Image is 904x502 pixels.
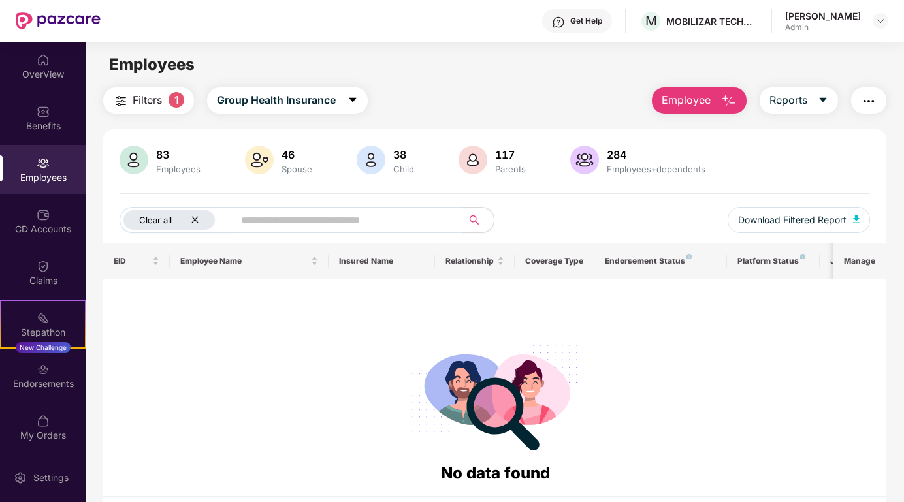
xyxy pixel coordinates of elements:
[103,243,170,279] th: EID
[785,10,861,22] div: [PERSON_NAME]
[662,92,711,108] span: Employee
[37,105,50,118] img: svg+xml;base64,PHN2ZyBpZD0iQmVuZWZpdHMiIHhtbG5zPSJodHRwOi8vd3d3LnczLm9yZy8yMDAwL3N2ZyIgd2lkdGg9Ij...
[120,146,148,174] img: svg+xml;base64,PHN2ZyB4bWxucz0iaHR0cDovL3d3dy53My5vcmcvMjAwMC9zdmciIHhtbG5zOnhsaW5rPSJodHRwOi8vd3...
[645,13,657,29] span: M
[153,164,203,174] div: Employees
[16,342,71,353] div: New Challenge
[391,164,417,174] div: Child
[153,148,203,161] div: 83
[552,16,565,29] img: svg+xml;base64,PHN2ZyBpZD0iSGVscC0zMngzMiIgeG1sbnM9Imh0dHA6Ly93d3cudzMub3JnLzIwMDAvc3ZnIiB3aWR0aD...
[279,148,315,161] div: 46
[1,326,85,339] div: Stepathon
[37,415,50,428] img: svg+xml;base64,PHN2ZyBpZD0iTXlfT3JkZXJzIiBkYXRhLW5hbWU9Ik15IE9yZGVycyIgeG1sbnM9Imh0dHA6Ly93d3cudz...
[800,254,805,259] img: svg+xml;base64,PHN2ZyB4bWxucz0iaHR0cDovL3d3dy53My5vcmcvMjAwMC9zdmciIHdpZHRoPSI4IiBoZWlnaHQ9IjgiIH...
[462,215,487,225] span: search
[737,256,809,266] div: Platform Status
[769,92,807,108] span: Reports
[686,254,692,259] img: svg+xml;base64,PHN2ZyB4bWxucz0iaHR0cDovL3d3dy53My5vcmcvMjAwMC9zdmciIHdpZHRoPSI4IiBoZWlnaHQ9IjgiIH...
[103,87,194,114] button: Filters1
[459,146,487,174] img: svg+xml;base64,PHN2ZyB4bWxucz0iaHR0cDovL3d3dy53My5vcmcvMjAwMC9zdmciIHhtbG5zOnhsaW5rPSJodHRwOi8vd3...
[728,207,870,233] button: Download Filtered Report
[570,146,599,174] img: svg+xml;base64,PHN2ZyB4bWxucz0iaHR0cDovL3d3dy53My5vcmcvMjAwMC9zdmciIHhtbG5zOnhsaW5rPSJodHRwOi8vd3...
[652,87,747,114] button: Employee
[37,363,50,376] img: svg+xml;base64,PHN2ZyBpZD0iRW5kb3JzZW1lbnRzIiB4bWxucz0iaHR0cDovL3d3dy53My5vcmcvMjAwMC9zdmciIHdpZH...
[820,243,899,279] th: Joining Date
[37,260,50,273] img: svg+xml;base64,PHN2ZyBpZD0iQ2xhaW0iIHhtbG5zPSJodHRwOi8vd3d3LnczLm9yZy8yMDAwL3N2ZyIgd2lkdGg9IjIwIi...
[37,54,50,67] img: svg+xml;base64,PHN2ZyBpZD0iSG9tZSIgeG1sbnM9Imh0dHA6Ly93d3cudzMub3JnLzIwMDAvc3ZnIiB3aWR0aD0iMjAiIG...
[435,243,515,279] th: Relationship
[605,256,717,266] div: Endorsement Status
[109,55,195,74] span: Employees
[721,93,737,109] img: svg+xml;base64,PHN2ZyB4bWxucz0iaHR0cDovL3d3dy53My5vcmcvMjAwMC9zdmciIHhtbG5zOnhsaW5rPSJodHRwOi8vd3...
[347,95,358,106] span: caret-down
[492,164,528,174] div: Parents
[441,463,550,482] span: No data found
[169,92,184,108] span: 1
[180,256,309,266] span: Employee Name
[29,471,73,484] div: Settings
[738,213,847,227] span: Download Filtered Report
[833,243,886,279] th: Manage
[113,93,129,109] img: svg+xml;base64,PHN2ZyB4bWxucz0iaHR0cDovL3d3dy53My5vcmcvMjAwMC9zdmciIHdpZHRoPSIyNCIgaGVpZ2h0PSIyNC...
[357,146,385,174] img: svg+xml;base64,PHN2ZyB4bWxucz0iaHR0cDovL3d3dy53My5vcmcvMjAwMC9zdmciIHhtbG5zOnhsaW5rPSJodHRwOi8vd3...
[570,16,602,26] div: Get Help
[515,243,594,279] th: Coverage Type
[133,92,162,108] span: Filters
[785,22,861,33] div: Admin
[861,93,877,109] img: svg+xml;base64,PHN2ZyB4bWxucz0iaHR0cDovL3d3dy53My5vcmcvMjAwMC9zdmciIHdpZHRoPSIyNCIgaGVpZ2h0PSIyNC...
[120,207,238,233] button: Clear allclose
[666,15,758,27] div: MOBILIZAR TECHNOLOGIES PRIVATE LIMITED
[170,243,329,279] th: Employee Name
[445,256,494,266] span: Relationship
[760,87,838,114] button: Reportscaret-down
[14,471,27,484] img: svg+xml;base64,PHN2ZyBpZD0iU2V0dGluZy0yMHgyMCIgeG1sbnM9Imh0dHA6Ly93d3cudzMub3JnLzIwMDAvc3ZnIiB3aW...
[853,215,860,223] img: svg+xml;base64,PHN2ZyB4bWxucz0iaHR0cDovL3d3dy53My5vcmcvMjAwMC9zdmciIHhtbG5zOnhsaW5rPSJodHRwOi8vd3...
[191,215,199,224] span: close
[207,87,368,114] button: Group Health Insurancecaret-down
[16,12,101,29] img: New Pazcare Logo
[329,243,435,279] th: Insured Name
[37,157,50,170] img: svg+xml;base64,PHN2ZyBpZD0iRW1wbG95ZWVzIiB4bWxucz0iaHR0cDovL3d3dy53My5vcmcvMjAwMC9zdmciIHdpZHRoPS...
[402,328,590,461] img: svg+xml;base64,PHN2ZyB4bWxucz0iaHR0cDovL3d3dy53My5vcmcvMjAwMC9zdmciIHdpZHRoPSIyODgiIGhlaWdodD0iMj...
[139,215,172,225] span: Clear all
[492,148,528,161] div: 117
[37,311,50,324] img: svg+xml;base64,PHN2ZyB4bWxucz0iaHR0cDovL3d3dy53My5vcmcvMjAwMC9zdmciIHdpZHRoPSIyMSIgaGVpZ2h0PSIyMC...
[391,148,417,161] div: 38
[279,164,315,174] div: Spouse
[604,148,708,161] div: 284
[875,16,886,26] img: svg+xml;base64,PHN2ZyBpZD0iRHJvcGRvd24tMzJ4MzIiIHhtbG5zPSJodHRwOi8vd3d3LnczLm9yZy8yMDAwL3N2ZyIgd2...
[114,256,150,266] span: EID
[462,207,494,233] button: search
[245,146,274,174] img: svg+xml;base64,PHN2ZyB4bWxucz0iaHR0cDovL3d3dy53My5vcmcvMjAwMC9zdmciIHhtbG5zOnhsaW5rPSJodHRwOi8vd3...
[217,92,336,108] span: Group Health Insurance
[37,208,50,221] img: svg+xml;base64,PHN2ZyBpZD0iQ0RfQWNjb3VudHMiIGRhdGEtbmFtZT0iQ0QgQWNjb3VudHMiIHhtbG5zPSJodHRwOi8vd3...
[818,95,828,106] span: caret-down
[604,164,708,174] div: Employees+dependents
